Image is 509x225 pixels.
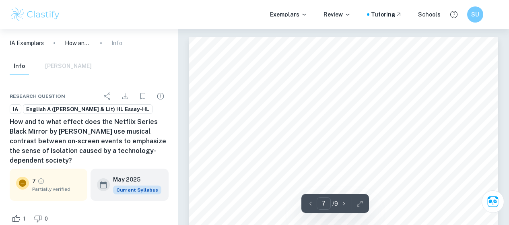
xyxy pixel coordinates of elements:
h6: SU [471,10,480,19]
p: How and to what effect does the Netflix Series Black Mirror by [PERSON_NAME] use musical contrast... [65,39,91,47]
span: 1 [19,215,30,223]
h6: May 2025 [113,175,155,184]
div: Share [99,88,115,104]
button: SU [467,6,483,23]
div: Like [10,212,30,225]
a: English A ([PERSON_NAME] & Lit) HL Essay-HL [23,104,152,114]
a: Grade partially verified [37,178,45,185]
span: Partially verified [32,186,81,193]
span: use musical contrast between on-screen events to emphasize the sense of isolation caused by a [229,204,458,210]
div: This exemplar is based on the current syllabus. Feel free to refer to it for inspiration/ideas wh... [113,186,161,194]
img: Clastify logo [10,6,61,23]
p: Info [111,39,122,47]
span: IA [10,105,21,114]
span: r written by [PERSON_NAME] [377,127,453,133]
p: Review [324,10,351,19]
span: HIGHER LEVEL ESSAY [312,159,375,165]
span: Black Mirro [347,127,377,133]
button: Help and Feedback [447,8,461,21]
span: Black Mirror [381,190,413,196]
span: Current Syllabus [113,186,161,194]
button: Info [10,58,29,75]
div: Dislike [31,212,52,225]
p: / 9 [332,199,338,208]
span: technology-dependent society? [306,218,381,224]
span: Line of Inquiry: How and to what effect does the Netflix Series [226,190,379,196]
h6: How and to what effect does the Netflix Series Black Mirror by [PERSON_NAME] use musical contrast... [10,117,169,165]
p: 7 [32,177,36,186]
span: Research question [10,93,65,100]
a: IA [10,104,21,114]
span: by [PERSON_NAME] [414,190,468,196]
span: 0 [40,215,52,223]
span: Non-Literary Body of Work: Netflix Series [241,127,346,133]
button: Ask Clai [482,190,504,213]
a: Tutoring [371,10,402,19]
div: Bookmark [135,88,151,104]
span: English A: Language & Literature HL [297,99,390,105]
a: IA Exemplars [10,39,44,47]
div: Download [117,88,133,104]
span: English A ([PERSON_NAME] & Lit) HL Essay-HL [23,105,152,114]
p: Exemplars [270,10,307,19]
a: Schools [418,10,441,19]
div: Report issue [152,88,169,104]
